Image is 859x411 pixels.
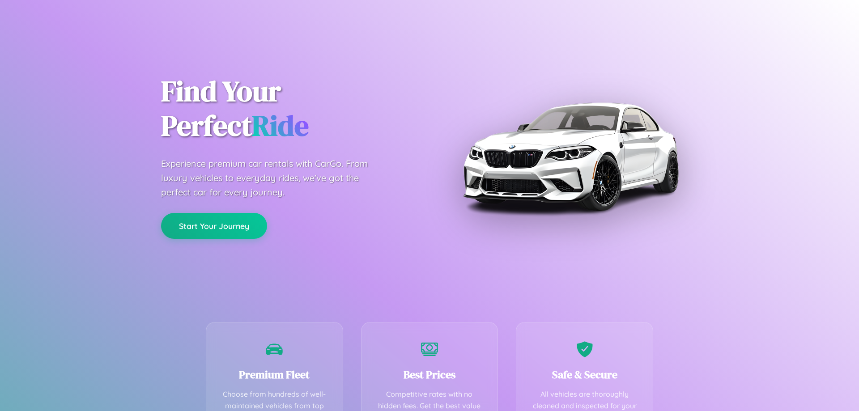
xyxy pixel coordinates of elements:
[161,157,385,199] p: Experience premium car rentals with CarGo. From luxury vehicles to everyday rides, we've got the ...
[459,45,682,268] img: Premium BMW car rental vehicle
[161,74,416,143] h1: Find Your Perfect
[220,367,329,382] h3: Premium Fleet
[252,106,309,145] span: Ride
[161,213,267,239] button: Start Your Journey
[375,367,485,382] h3: Best Prices
[530,367,639,382] h3: Safe & Secure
